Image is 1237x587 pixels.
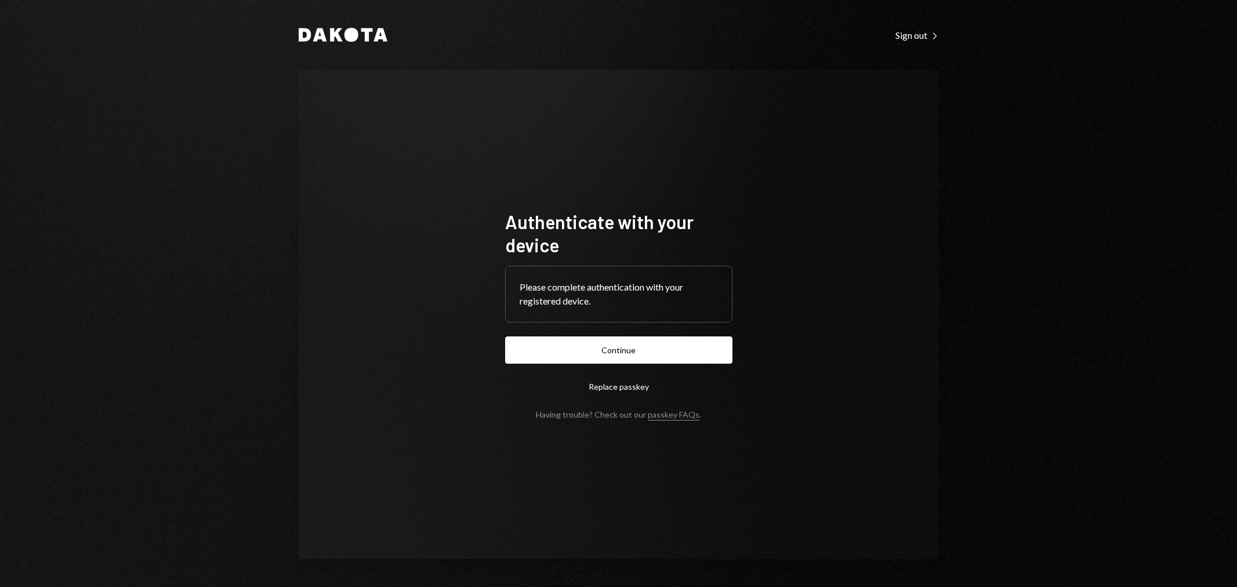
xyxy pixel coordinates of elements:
[505,210,732,256] h1: Authenticate with your device
[895,30,939,41] div: Sign out
[520,280,718,308] div: Please complete authentication with your registered device.
[536,410,701,419] div: Having trouble? Check out our .
[895,28,939,41] a: Sign out
[505,336,732,364] button: Continue
[648,410,699,421] a: passkey FAQs
[505,373,732,400] button: Replace passkey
